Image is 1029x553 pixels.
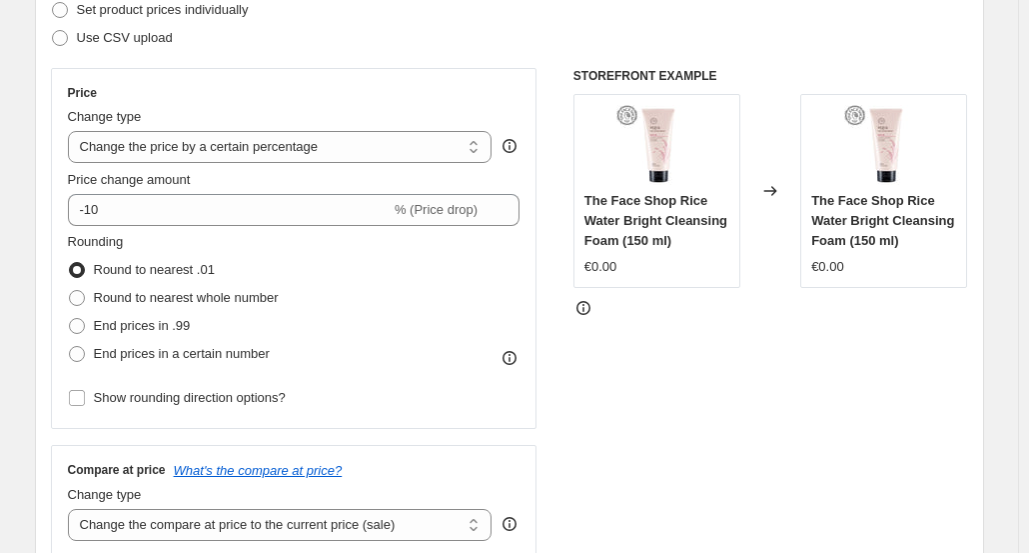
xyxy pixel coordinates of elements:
[584,259,617,274] span: €0.00
[174,463,343,478] button: What's the compare at price?
[77,2,249,17] span: Set product prices individually
[844,105,924,185] img: the_face_shop_cleansing_foam_v2_150ml_80x.jpg
[68,234,124,249] span: Rounding
[94,318,191,333] span: End prices in .99
[94,346,270,361] span: End prices in a certain number
[500,514,519,534] div: help
[68,85,97,101] h3: Price
[68,487,142,502] span: Change type
[68,109,142,124] span: Change type
[68,194,391,226] input: -15
[77,30,173,45] span: Use CSV upload
[68,462,166,478] h3: Compare at price
[68,172,191,187] span: Price change amount
[811,193,954,248] span: The Face Shop Rice Water Bright Cleansing Foam (150 ml)
[395,202,478,217] span: % (Price drop)
[94,390,286,405] span: Show rounding direction options?
[573,68,968,84] h6: STOREFRONT EXAMPLE
[94,262,215,277] span: Round to nearest .01
[500,136,519,156] div: help
[94,290,279,305] span: Round to nearest whole number
[616,105,696,185] img: the_face_shop_cleansing_foam_v2_150ml_80x.jpg
[811,259,844,274] span: €0.00
[584,193,727,248] span: The Face Shop Rice Water Bright Cleansing Foam (150 ml)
